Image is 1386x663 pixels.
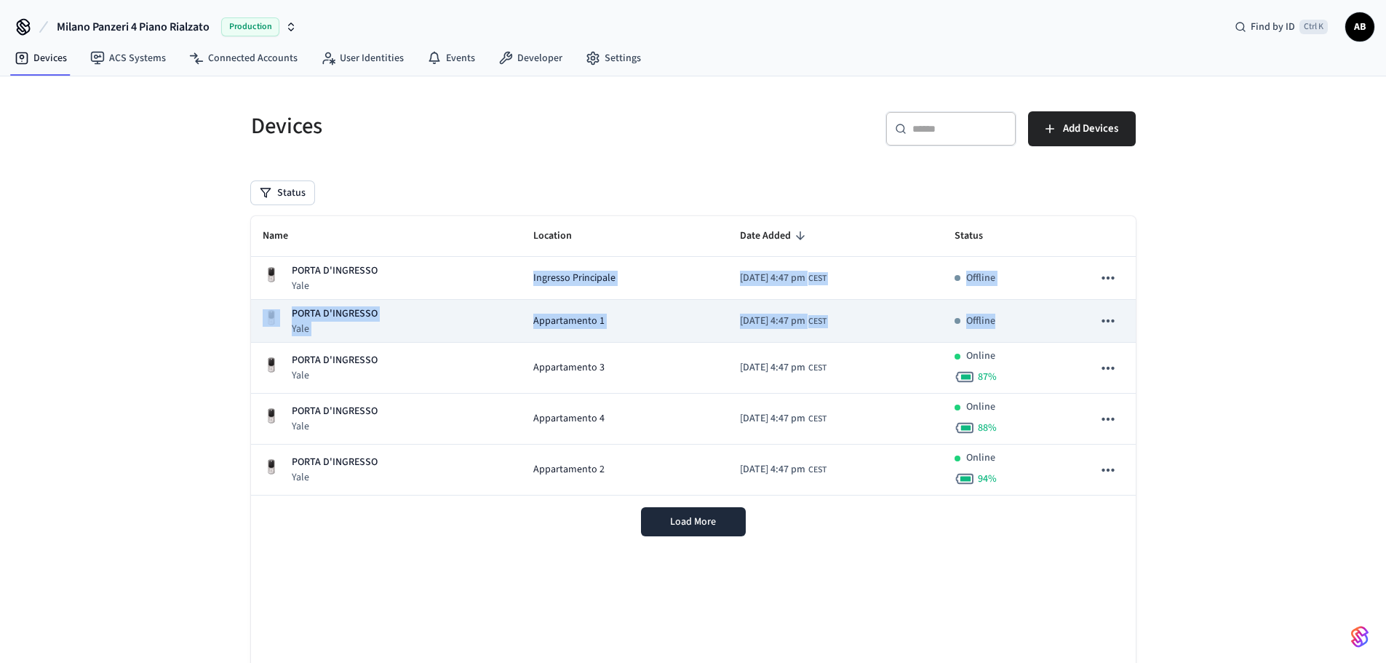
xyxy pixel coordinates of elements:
a: Events [415,45,487,71]
span: Production [221,17,279,36]
span: [DATE] 4:47 pm [740,360,805,376]
p: PORTA D'INGRESSO [292,263,378,279]
span: 87 % [978,370,997,384]
span: CEST [808,413,827,426]
p: PORTA D'INGRESSO [292,353,378,368]
span: Ctrl K [1299,20,1328,34]
button: AB [1345,12,1374,41]
p: Online [966,349,995,364]
span: [DATE] 4:47 pm [740,411,805,426]
div: Europe/Rome [740,271,827,286]
img: Yale Assure Touchscreen Wifi Smart Lock, Satin Nickel, Front [263,357,280,374]
a: User Identities [309,45,415,71]
p: PORTA D'INGRESSO [292,306,378,322]
span: Add Devices [1063,119,1118,138]
a: Developer [487,45,574,71]
span: 94 % [978,472,997,486]
span: Appartamento 3 [533,360,605,376]
h5: Devices [251,111,685,141]
span: CEST [808,464,827,477]
img: Yale Assure Touchscreen Wifi Smart Lock, Satin Nickel, Front [263,458,280,476]
img: Yale Assure Touchscreen Wifi Smart Lock, Satin Nickel, Front [263,309,280,327]
a: Settings [574,45,653,71]
div: Europe/Rome [740,314,827,329]
p: Online [966,450,995,466]
a: Connected Accounts [178,45,309,71]
div: Europe/Rome [740,411,827,426]
span: [DATE] 4:47 pm [740,271,805,286]
span: Status [955,225,1002,247]
span: Find by ID [1251,20,1295,34]
span: CEST [808,315,827,328]
p: Yale [292,322,378,336]
span: [DATE] 4:47 pm [740,462,805,477]
span: [DATE] 4:47 pm [740,314,805,329]
span: Name [263,225,307,247]
span: CEST [808,272,827,285]
span: Load More [670,515,716,529]
a: Devices [3,45,79,71]
p: PORTA D'INGRESSO [292,404,378,419]
p: Online [966,400,995,415]
span: CEST [808,362,827,375]
span: Appartamento 1 [533,314,605,329]
img: SeamLogoGradient.69752ec5.svg [1351,625,1369,648]
span: Ingresso Principale [533,271,616,286]
p: Yale [292,470,378,485]
img: Yale Assure Touchscreen Wifi Smart Lock, Satin Nickel, Front [263,408,280,425]
p: Yale [292,419,378,434]
table: sticky table [251,216,1136,496]
span: 88 % [978,421,997,435]
span: Appartamento 4 [533,411,605,426]
span: AB [1347,14,1373,40]
span: Date Added [740,225,810,247]
div: Europe/Rome [740,360,827,376]
div: Europe/Rome [740,462,827,477]
button: Add Devices [1028,111,1136,146]
button: Load More [641,507,746,536]
a: ACS Systems [79,45,178,71]
img: Yale Assure Touchscreen Wifi Smart Lock, Satin Nickel, Front [263,266,280,284]
span: Location [533,225,591,247]
p: Yale [292,368,378,383]
p: Offline [966,314,995,329]
button: Status [251,181,314,205]
span: Appartamento 2 [533,462,605,477]
div: Find by IDCtrl K [1223,14,1339,40]
p: PORTA D'INGRESSO [292,455,378,470]
p: Offline [966,271,995,286]
span: Milano Panzeri 4 Piano Rialzato [57,18,210,36]
p: Yale [292,279,378,293]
